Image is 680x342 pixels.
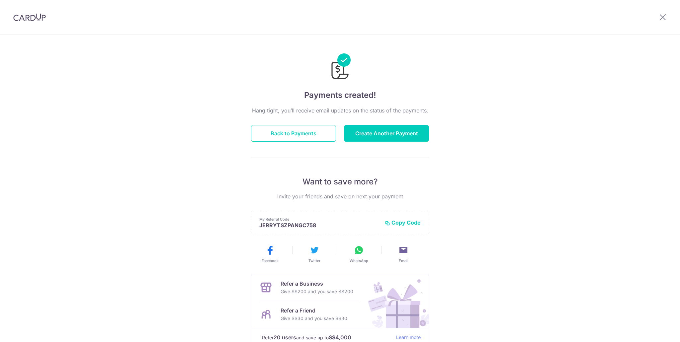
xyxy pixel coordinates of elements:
p: Hang tight, you’ll receive email updates on the status of the payments. [251,106,429,114]
p: Want to save more? [251,176,429,187]
strong: S$4,000 [329,333,351,341]
img: CardUp [13,13,46,21]
span: Email [399,258,408,263]
p: Refer a Business [281,280,353,288]
button: WhatsApp [339,245,379,263]
span: Facebook [262,258,279,263]
p: Give S$30 and you save S$30 [281,314,347,322]
p: Refer and save up to [262,333,391,342]
span: WhatsApp [350,258,368,263]
img: Refer [362,274,429,328]
p: Refer a Friend [281,307,347,314]
p: My Referral Code [259,217,380,222]
span: Twitter [308,258,320,263]
button: Copy Code [385,219,421,226]
button: Twitter [295,245,334,263]
p: Give S$200 and you save S$200 [281,288,353,296]
button: Facebook [250,245,290,263]
strong: 20 users [274,333,296,341]
button: Email [384,245,423,263]
h4: Payments created! [251,89,429,101]
p: Invite your friends and save on next your payment [251,192,429,200]
button: Create Another Payment [344,125,429,142]
img: Payments [329,53,351,81]
a: Learn more [396,333,421,342]
p: JERRYTSZPANGC758 [259,222,380,229]
button: Back to Payments [251,125,336,142]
